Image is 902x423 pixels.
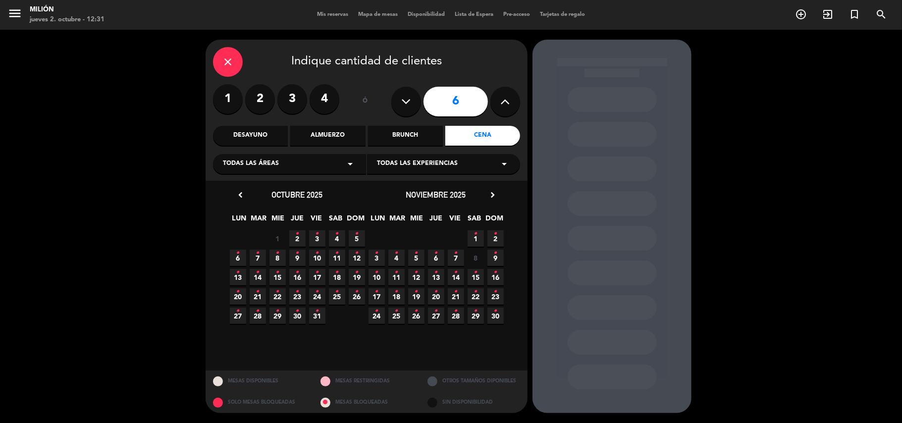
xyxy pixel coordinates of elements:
i: • [454,245,458,261]
span: Mis reservas [312,12,353,17]
span: 6 [230,250,246,266]
span: 23 [487,288,504,305]
span: octubre 2025 [272,190,323,200]
i: • [434,245,438,261]
span: 17 [369,288,385,305]
span: 2 [289,230,306,247]
span: 18 [329,269,345,285]
i: • [375,303,378,319]
span: JUE [289,212,306,229]
span: VIE [447,212,464,229]
span: 10 [309,250,325,266]
span: 14 [250,269,266,285]
span: noviembre 2025 [406,190,466,200]
i: search [875,8,887,20]
i: • [296,245,299,261]
span: MIE [270,212,286,229]
span: 12 [349,250,365,266]
i: • [256,303,260,319]
span: Todas las experiencias [377,159,458,169]
span: 27 [230,308,246,324]
i: • [454,284,458,300]
span: SAB [328,212,344,229]
span: 16 [289,269,306,285]
span: 24 [309,288,325,305]
span: 10 [369,269,385,285]
span: 23 [289,288,306,305]
i: • [296,264,299,280]
span: 3 [309,230,325,247]
div: MESAS RESTRINGIDAS [313,370,421,392]
i: • [434,284,438,300]
i: • [276,303,279,319]
i: arrow_drop_down [498,158,510,170]
i: • [236,264,240,280]
i: • [474,226,478,242]
span: 4 [329,230,345,247]
i: • [236,245,240,261]
span: 13 [428,269,444,285]
i: • [395,284,398,300]
span: 15 [468,269,484,285]
i: • [434,264,438,280]
i: • [316,303,319,319]
span: 1 [269,230,286,247]
i: • [434,303,438,319]
i: • [395,264,398,280]
span: 22 [468,288,484,305]
i: close [222,56,234,68]
span: LUN [231,212,248,229]
span: 31 [309,308,325,324]
i: • [494,245,497,261]
i: • [494,284,497,300]
span: 11 [388,269,405,285]
span: 22 [269,288,286,305]
span: 2 [487,230,504,247]
i: • [395,303,398,319]
span: 26 [349,288,365,305]
i: • [296,284,299,300]
label: 2 [245,84,275,114]
i: • [375,284,378,300]
i: turned_in_not [849,8,860,20]
button: menu [7,6,22,24]
span: 28 [448,308,464,324]
i: • [256,284,260,300]
i: • [335,284,339,300]
span: 5 [408,250,424,266]
i: • [316,245,319,261]
span: 7 [448,250,464,266]
i: • [454,303,458,319]
span: DOM [486,212,502,229]
span: VIE [309,212,325,229]
i: • [355,245,359,261]
span: 28 [250,308,266,324]
i: • [335,226,339,242]
span: 4 [388,250,405,266]
span: 8 [269,250,286,266]
i: • [395,245,398,261]
span: 11 [329,250,345,266]
i: chevron_right [487,190,498,200]
i: • [276,284,279,300]
span: Tarjetas de regalo [535,12,590,17]
div: Desayuno [213,126,288,146]
i: • [335,264,339,280]
i: • [375,245,378,261]
i: • [236,284,240,300]
i: • [236,303,240,319]
div: MESAS BLOQUEADAS [313,392,421,413]
span: 30 [289,308,306,324]
i: chevron_left [235,190,246,200]
span: 7 [250,250,266,266]
span: Lista de Espera [450,12,498,17]
span: Todas las áreas [223,159,279,169]
span: Pre-acceso [498,12,535,17]
span: 29 [468,308,484,324]
span: Disponibilidad [403,12,450,17]
span: MAR [251,212,267,229]
i: menu [7,6,22,21]
i: arrow_drop_down [344,158,356,170]
i: • [316,226,319,242]
div: MESAS DISPONIBLES [206,370,313,392]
